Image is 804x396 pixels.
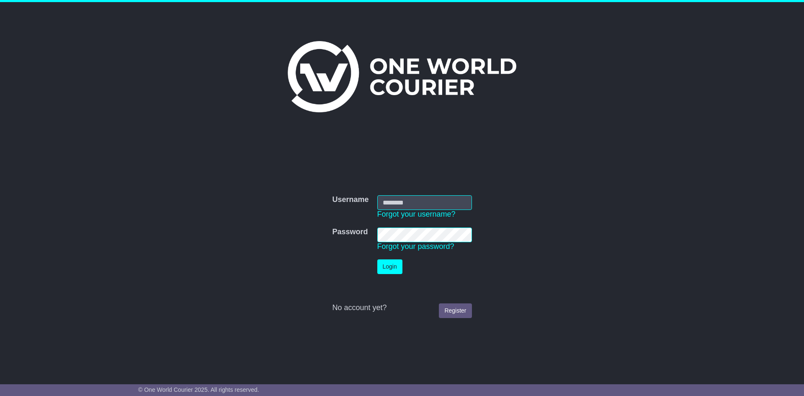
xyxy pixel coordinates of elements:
a: Register [439,303,472,318]
button: Login [377,259,402,274]
label: Username [332,195,368,204]
img: One World [288,41,516,112]
a: Forgot your password? [377,242,454,251]
a: Forgot your username? [377,210,456,218]
div: No account yet? [332,303,472,313]
label: Password [332,228,368,237]
span: © One World Courier 2025. All rights reserved. [138,386,259,393]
